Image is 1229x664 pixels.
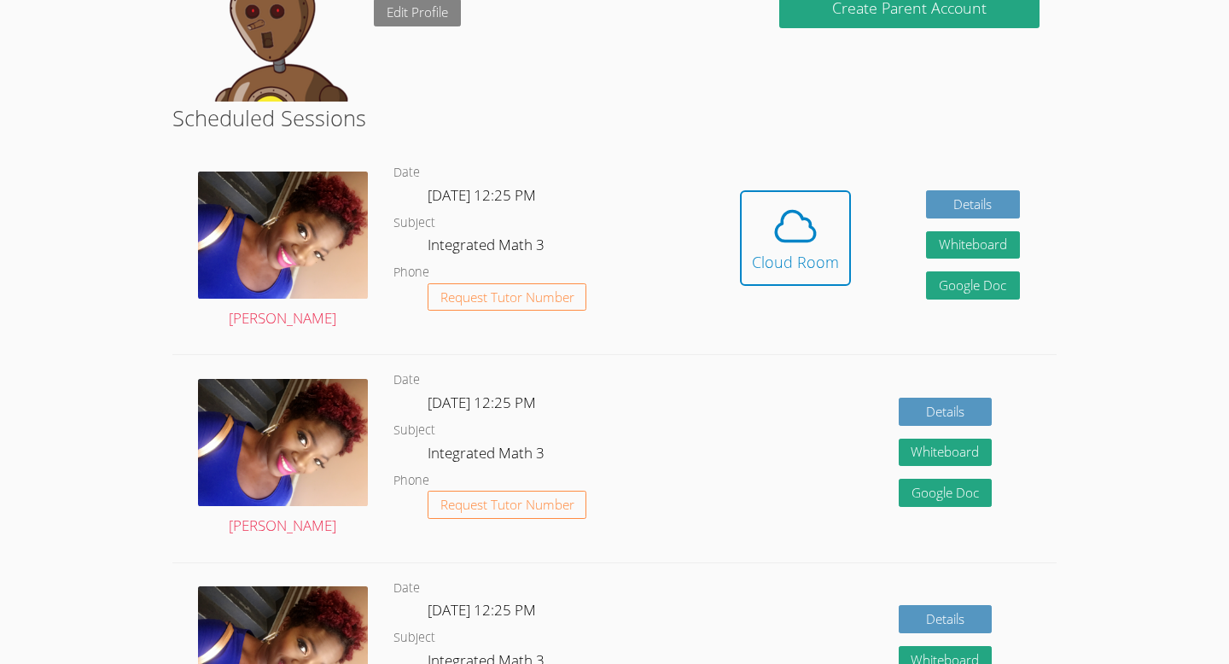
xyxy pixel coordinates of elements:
[393,213,435,234] dt: Subject
[752,250,839,274] div: Cloud Room
[926,190,1020,218] a: Details
[899,398,993,426] a: Details
[428,441,548,470] dd: Integrated Math 3
[198,172,368,299] img: avatar.png
[198,172,368,331] a: [PERSON_NAME]
[428,491,587,519] button: Request Tutor Number
[393,470,429,492] dt: Phone
[926,271,1020,300] a: Google Doc
[899,479,993,507] a: Google Doc
[172,102,1057,134] h2: Scheduled Sessions
[393,627,435,649] dt: Subject
[198,379,368,539] a: [PERSON_NAME]
[899,605,993,633] a: Details
[428,233,548,262] dd: Integrated Math 3
[393,420,435,441] dt: Subject
[428,283,587,312] button: Request Tutor Number
[428,600,536,620] span: [DATE] 12:25 PM
[428,393,536,412] span: [DATE] 12:25 PM
[393,162,420,183] dt: Date
[740,190,851,286] button: Cloud Room
[440,498,574,511] span: Request Tutor Number
[393,262,429,283] dt: Phone
[198,379,368,506] img: avatar.png
[440,291,574,304] span: Request Tutor Number
[926,231,1020,259] button: Whiteboard
[899,439,993,467] button: Whiteboard
[393,578,420,599] dt: Date
[428,185,536,205] span: [DATE] 12:25 PM
[393,370,420,391] dt: Date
